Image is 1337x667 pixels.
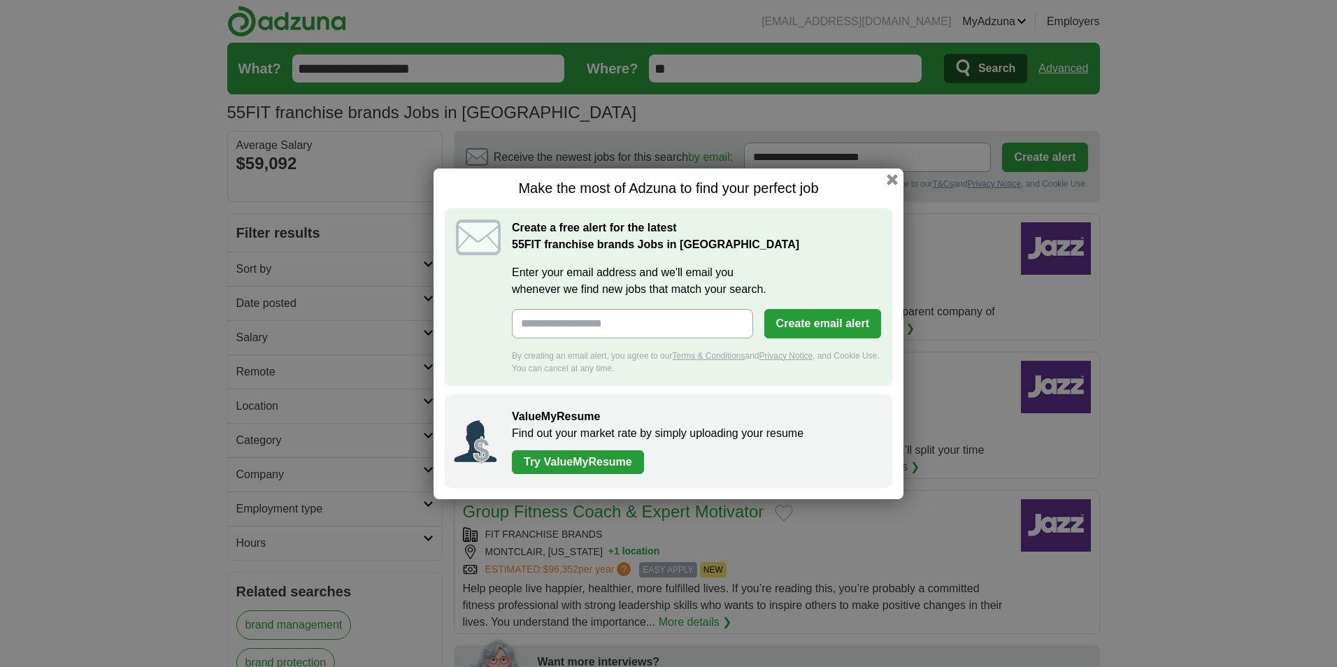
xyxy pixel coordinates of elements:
strong: FIT franchise brands Jobs in [GEOGRAPHIC_DATA] [512,238,799,250]
button: Create email alert [764,309,881,338]
h2: Create a free alert for the latest [512,220,881,253]
label: Enter your email address and we'll email you whenever we find new jobs that match your search. [512,264,881,298]
p: Find out your market rate by simply uploading your resume [512,425,878,442]
div: By creating an email alert, you agree to our and , and Cookie Use. You can cancel at any time. [512,350,881,375]
a: Try ValueMyResume [512,450,644,474]
a: Privacy Notice [759,351,813,361]
a: Terms & Conditions [672,351,745,361]
img: icon_email.svg [456,220,501,255]
span: 55 [512,236,524,253]
h2: ValueMyResume [512,408,878,425]
h1: Make the most of Adzuna to find your perfect job [445,180,892,197]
